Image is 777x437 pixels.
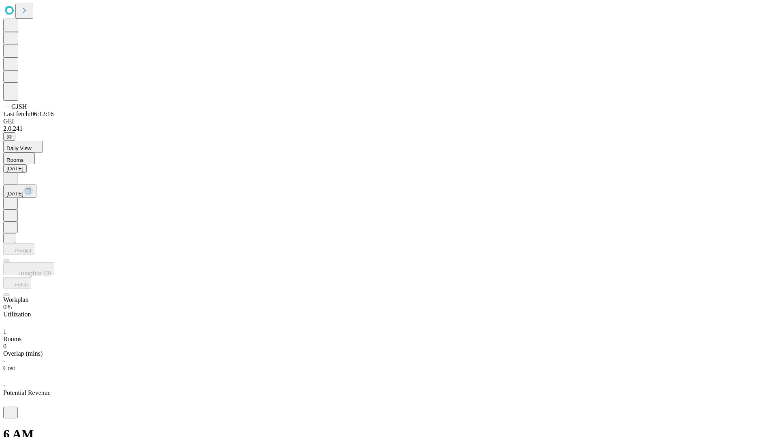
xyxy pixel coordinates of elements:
span: - [3,357,5,364]
span: Rooms [3,335,21,342]
span: Last fetch: 06:12:16 [3,110,54,117]
button: Predict [3,243,34,255]
span: - [3,382,5,389]
span: 1 [3,328,6,335]
span: @ [6,134,12,140]
div: GEI [3,118,774,125]
span: Daily View [6,145,32,151]
button: [DATE] [3,185,36,198]
span: [DATE] [6,191,23,197]
span: Cost [3,365,15,371]
span: Overlap (mins) [3,350,42,357]
span: Workplan [3,296,29,303]
button: Rooms [3,153,35,164]
span: Potential Revenue [3,389,51,396]
button: [DATE] [3,164,27,173]
button: @ [3,132,15,141]
div: 2.0.241 [3,125,774,132]
span: Rooms [6,157,23,163]
button: Daily View [3,141,43,153]
span: 0% [3,303,12,310]
span: 0 [3,343,6,350]
span: Insights (0) [19,270,51,277]
span: GJSH [11,103,27,110]
span: Utilization [3,311,31,318]
button: Insights (0) [3,262,54,275]
button: Fetch [3,277,31,289]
